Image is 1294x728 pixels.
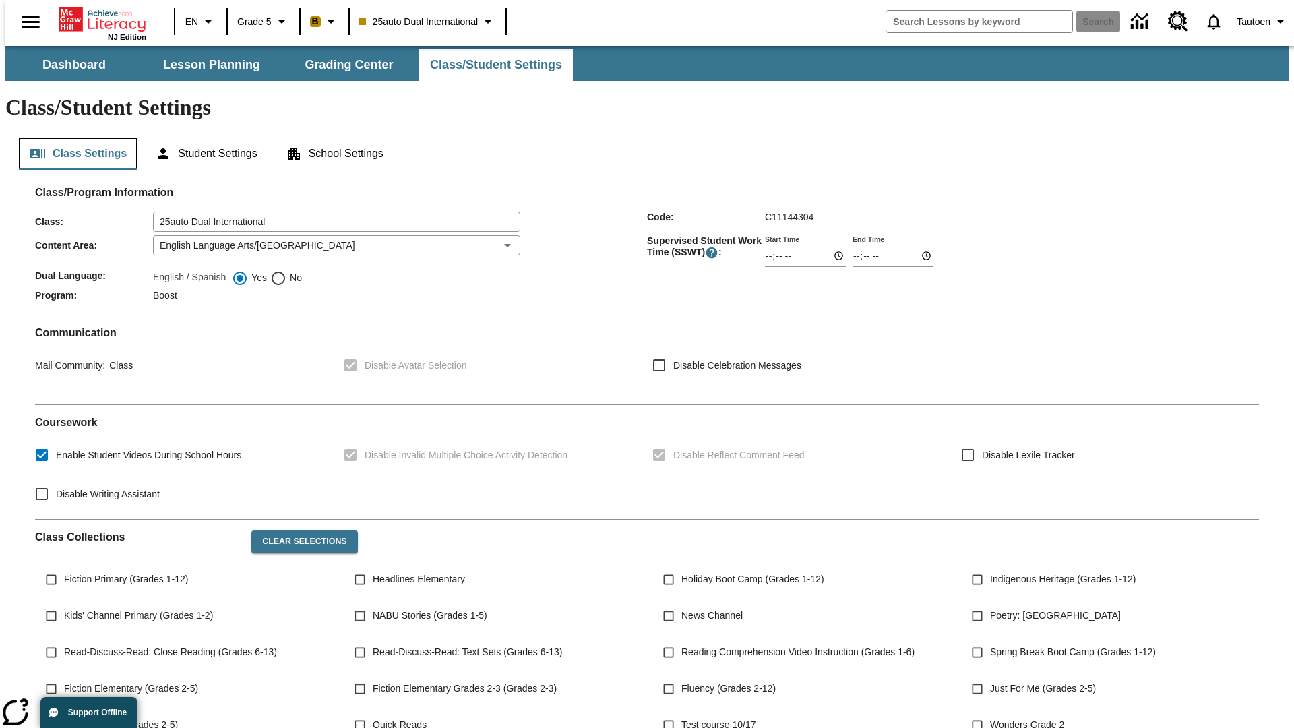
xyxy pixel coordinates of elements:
[312,13,319,30] span: B
[886,11,1072,32] input: search field
[35,416,1259,429] h2: Course work
[153,235,520,255] div: English Language Arts/[GEOGRAPHIC_DATA]
[153,212,520,232] input: Class
[153,270,226,286] label: English / Spanish
[681,681,776,696] span: Fluency (Grades 2-12)
[305,57,393,73] span: Grading Center
[853,234,884,244] label: End Time
[251,530,357,553] button: Clear Selections
[163,57,260,73] span: Lesson Planning
[647,235,765,260] span: Supervised Student Work Time (SSWT) :
[982,448,1075,462] span: Disable Lexile Tracker
[354,9,501,34] button: Class: 25auto Dual International, Select your class
[179,9,222,34] button: Language: EN, Select a language
[1160,3,1196,40] a: Resource Center, Will open in new tab
[19,138,137,170] button: Class Settings
[35,216,153,227] span: Class :
[35,326,1259,339] h2: Communication
[35,240,153,251] span: Content Area :
[19,138,1275,170] div: Class/Student Settings
[35,416,1259,508] div: Coursework
[153,290,177,301] span: Boost
[1196,4,1231,39] a: Notifications
[237,15,272,29] span: Grade 5
[35,530,241,543] h2: Class Collections
[5,95,1289,120] h1: Class/Student Settings
[1237,15,1270,29] span: Tautoen
[144,49,279,81] button: Lesson Planning
[990,572,1136,586] span: Indigenous Heritage (Grades 1-12)
[365,359,467,373] span: Disable Avatar Selection
[673,448,805,462] span: Disable Reflect Comment Feed
[108,33,146,41] span: NJ Edition
[35,360,105,371] span: Mail Community :
[64,645,277,659] span: Read-Discuss-Read: Close Reading (Grades 6-13)
[1231,9,1294,34] button: Profile/Settings
[5,49,574,81] div: SubNavbar
[765,234,799,244] label: Start Time
[365,448,567,462] span: Disable Invalid Multiple Choice Activity Detection
[248,271,267,285] span: Yes
[64,681,198,696] span: Fiction Elementary (Grades 2-5)
[35,200,1259,304] div: Class/Program Information
[7,49,142,81] button: Dashboard
[373,609,487,623] span: NABU Stories (Grades 1-5)
[419,49,573,81] button: Class/Student Settings
[35,290,153,301] span: Program :
[40,697,137,728] button: Support Offline
[373,645,562,659] span: Read-Discuss-Read: Text Sets (Grades 6-13)
[681,645,915,659] span: Reading Comprehension Video Instruction (Grades 1-6)
[59,6,146,33] a: Home
[275,138,394,170] button: School Settings
[373,681,557,696] span: Fiction Elementary Grades 2-3 (Grades 2-3)
[305,9,344,34] button: Boost Class color is peach. Change class color
[681,572,824,586] span: Holiday Boot Camp (Grades 1-12)
[144,138,268,170] button: Student Settings
[990,645,1156,659] span: Spring Break Boot Camp (Grades 1-12)
[11,2,51,42] button: Open side menu
[35,326,1259,394] div: Communication
[64,609,213,623] span: Kids' Channel Primary (Grades 1-2)
[35,186,1259,199] h2: Class/Program Information
[430,57,562,73] span: Class/Student Settings
[1123,3,1160,40] a: Data Center
[59,5,146,41] div: Home
[681,609,743,623] span: News Channel
[765,212,813,222] span: C11144304
[990,609,1121,623] span: Poetry: [GEOGRAPHIC_DATA]
[42,57,106,73] span: Dashboard
[286,271,302,285] span: No
[56,448,241,462] span: Enable Student Videos During School Hours
[647,212,765,222] span: Code :
[232,9,295,34] button: Grade: Grade 5, Select a grade
[5,46,1289,81] div: SubNavbar
[373,572,465,586] span: Headlines Elementary
[64,572,188,586] span: Fiction Primary (Grades 1-12)
[35,270,153,281] span: Dual Language :
[56,487,160,502] span: Disable Writing Assistant
[185,15,198,29] span: EN
[990,681,1096,696] span: Just For Me (Grades 2-5)
[282,49,417,81] button: Grading Center
[705,246,718,260] button: Supervised Student Work Time is the timeframe when students can take LevelSet and when lessons ar...
[673,359,801,373] span: Disable Celebration Messages
[105,360,133,371] span: Class
[359,15,478,29] span: 25auto Dual International
[68,708,127,717] span: Support Offline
